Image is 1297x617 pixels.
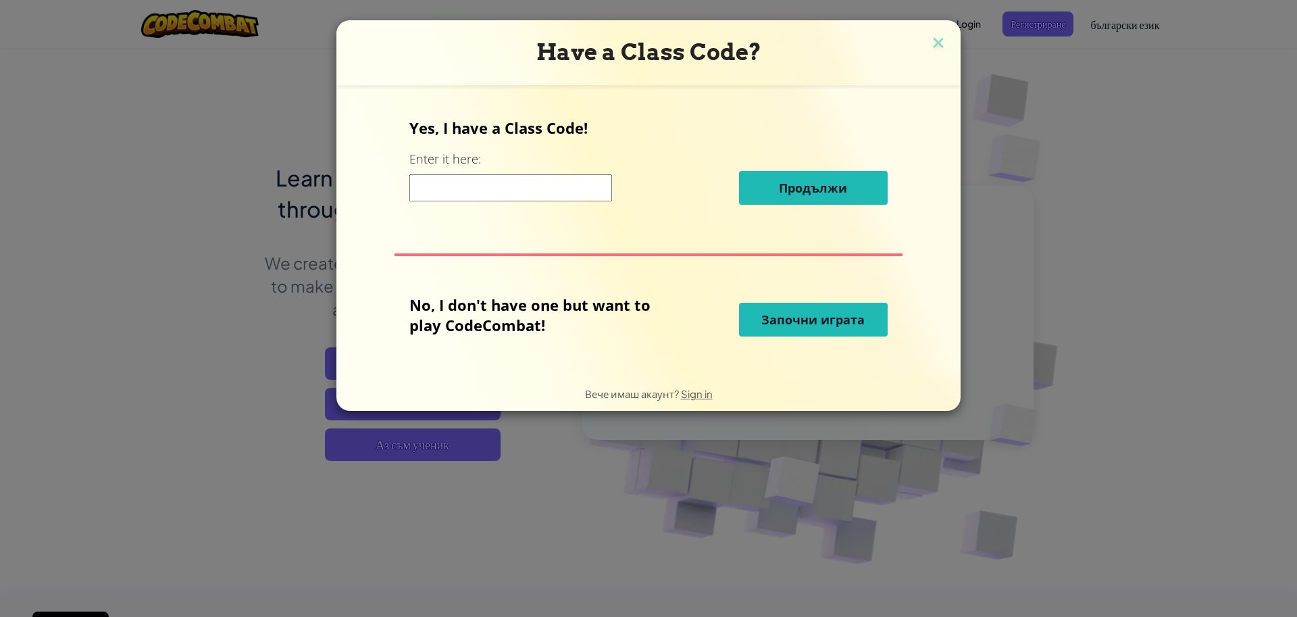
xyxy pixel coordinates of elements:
[779,180,847,196] span: Продължи
[761,312,865,328] span: Започни играта
[739,303,888,337] button: Започни играта
[536,39,761,66] span: Have a Class Code?
[409,295,671,335] p: No, I don't have one but want to play CodeCombat!
[409,118,887,138] p: Yes, I have a Class Code!
[930,34,947,54] img: close icon
[739,171,888,205] button: Продължи
[409,151,481,168] label: Enter it here:
[585,387,681,400] span: Вече имаш акаунт?
[681,387,713,400] a: Sign in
